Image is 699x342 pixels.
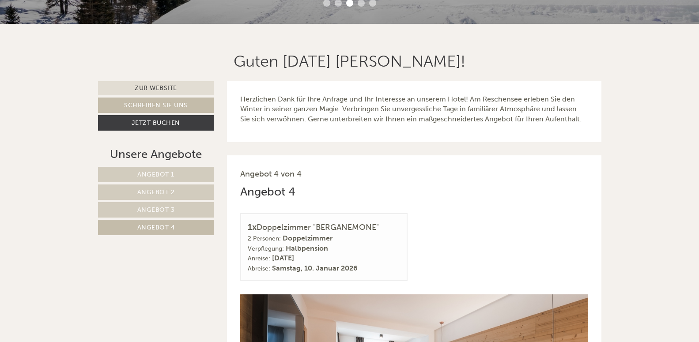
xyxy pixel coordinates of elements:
[295,233,348,248] button: Senden
[283,234,332,242] b: Doppelzimmer
[248,255,270,262] small: Anreise:
[137,188,175,196] span: Angebot 2
[98,81,214,95] a: Zur Website
[98,115,214,131] a: Jetzt buchen
[272,264,358,272] b: Samstag, 10. Januar 2026
[240,169,302,179] span: Angebot 4 von 4
[98,146,214,162] div: Unsere Angebote
[248,245,284,252] small: Verpflegung:
[248,221,400,233] div: Doppelzimmer "BERGANEMONE"
[272,254,294,262] b: [DATE]
[13,43,148,49] small: 09:52
[248,265,270,272] small: Abreise:
[248,235,281,242] small: 2 Personen:
[248,222,257,232] b: 1x
[240,94,588,125] p: Herzlichen Dank für Ihre Anfrage und Ihr Interesse an unserem Hotel! Am Reschensee erleben Sie de...
[137,171,174,178] span: Angebot 1
[152,7,196,22] div: Dienstag
[234,53,465,70] h1: Guten [DATE] [PERSON_NAME]!
[13,26,148,33] div: Hotel [GEOGRAPHIC_DATA]
[286,244,328,252] b: Halbpension
[137,224,175,231] span: Angebot 4
[137,206,175,214] span: Angebot 3
[7,24,152,51] div: Guten Tag, wie können wir Ihnen helfen?
[98,98,214,113] a: Schreiben Sie uns
[240,184,295,200] div: Angebot 4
